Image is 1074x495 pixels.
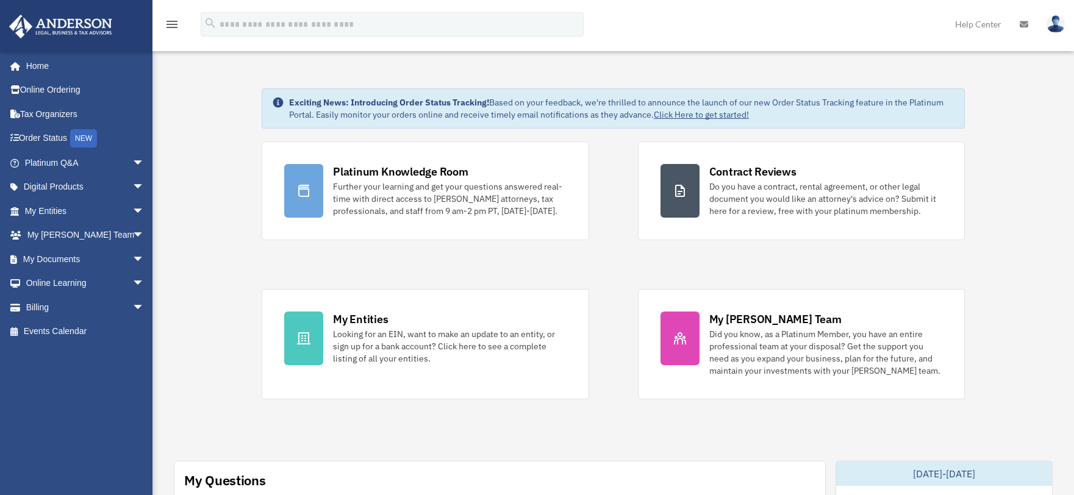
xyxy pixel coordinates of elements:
[9,319,163,344] a: Events Calendar
[9,126,163,151] a: Order StatusNEW
[132,199,157,224] span: arrow_drop_down
[70,129,97,148] div: NEW
[289,96,954,121] div: Based on your feedback, we're thrilled to announce the launch of our new Order Status Tracking fe...
[709,328,942,377] div: Did you know, as a Platinum Member, you have an entire professional team at your disposal? Get th...
[132,247,157,272] span: arrow_drop_down
[654,109,749,120] a: Click Here to get started!
[9,54,157,78] a: Home
[9,102,163,126] a: Tax Organizers
[9,175,163,199] a: Digital Productsarrow_drop_down
[132,271,157,296] span: arrow_drop_down
[9,271,163,296] a: Online Learningarrow_drop_down
[709,180,942,217] div: Do you have a contract, rental agreement, or other legal document you would like an attorney's ad...
[5,15,116,38] img: Anderson Advisors Platinum Portal
[132,295,157,320] span: arrow_drop_down
[1047,15,1065,33] img: User Pic
[709,312,842,327] div: My [PERSON_NAME] Team
[9,199,163,223] a: My Entitiesarrow_drop_down
[9,295,163,319] a: Billingarrow_drop_down
[9,223,163,247] a: My [PERSON_NAME] Teamarrow_drop_down
[289,97,489,108] strong: Exciting News: Introducing Order Status Tracking!
[638,289,965,399] a: My [PERSON_NAME] Team Did you know, as a Platinum Member, you have an entire professional team at...
[132,175,157,200] span: arrow_drop_down
[132,151,157,176] span: arrow_drop_down
[204,16,217,30] i: search
[333,328,566,365] div: Looking for an EIN, want to make an update to an entity, or sign up for a bank account? Click her...
[638,141,965,240] a: Contract Reviews Do you have a contract, rental agreement, or other legal document you would like...
[9,151,163,175] a: Platinum Q&Aarrow_drop_down
[333,164,468,179] div: Platinum Knowledge Room
[9,78,163,102] a: Online Ordering
[9,247,163,271] a: My Documentsarrow_drop_down
[333,180,566,217] div: Further your learning and get your questions answered real-time with direct access to [PERSON_NAM...
[709,164,797,179] div: Contract Reviews
[184,471,266,490] div: My Questions
[836,461,1052,486] div: [DATE]-[DATE]
[262,141,589,240] a: Platinum Knowledge Room Further your learning and get your questions answered real-time with dire...
[165,21,179,32] a: menu
[132,223,157,248] span: arrow_drop_down
[333,312,388,327] div: My Entities
[262,289,589,399] a: My Entities Looking for an EIN, want to make an update to an entity, or sign up for a bank accoun...
[165,17,179,32] i: menu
